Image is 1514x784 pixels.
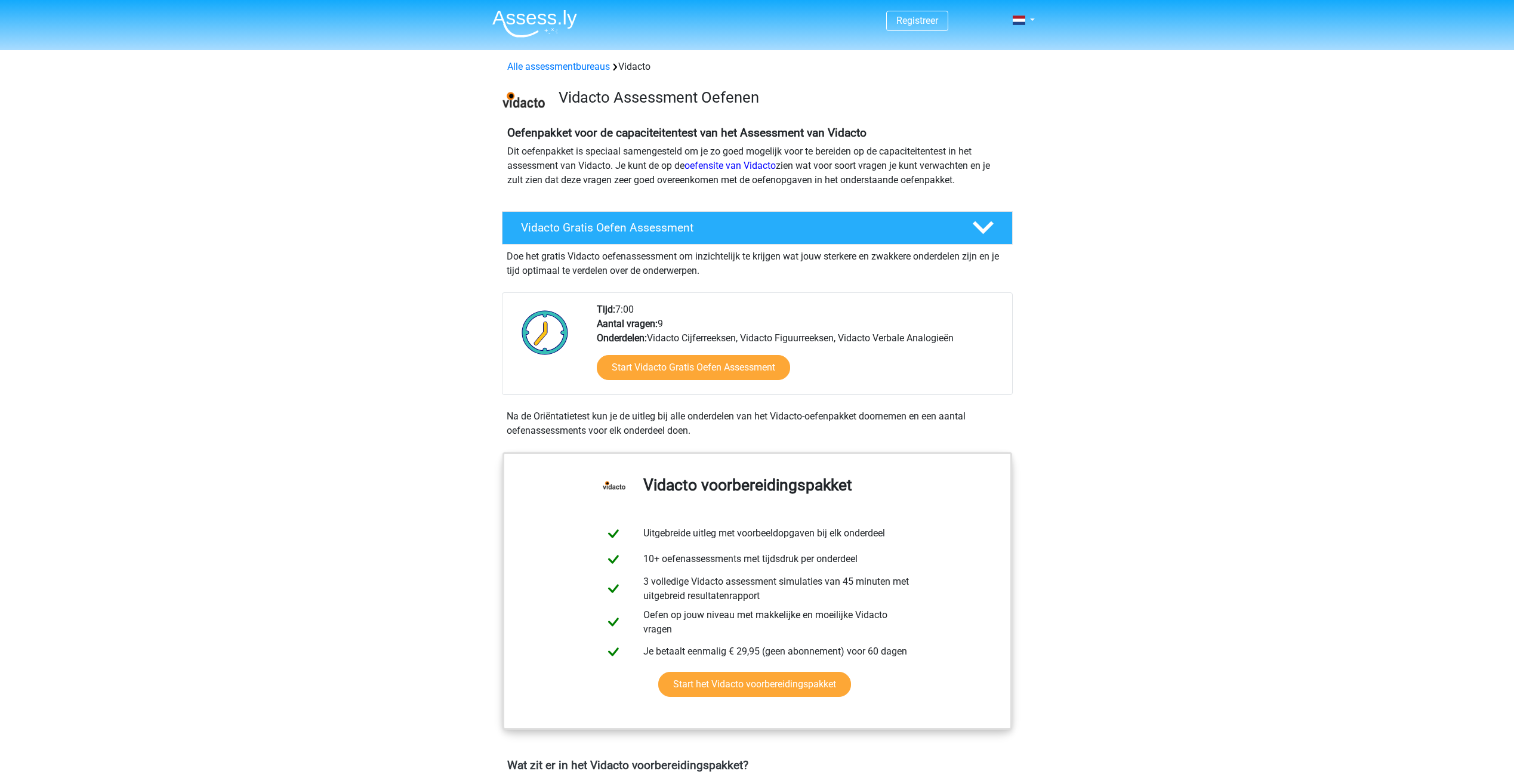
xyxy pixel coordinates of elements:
[588,303,1012,394] div: 7:00 9 Vidacto Cijferreeksen, Vidacto Figuurreeksen, Vidacto Verbale Analogieën
[502,90,545,109] img: Vidacto
[507,758,1007,772] h4: Wat zit er in het Vidacto voorbereidingspakket?
[515,303,575,362] img: Klok
[684,160,776,171] a: oefensite van Vidacto
[597,355,790,380] a: Start Vidacto Gratis Oefen Assessment
[521,221,953,234] h4: Vidacto Gratis Oefen Assessment
[559,88,1003,107] h3: Vidacto Assessment Oefenen
[492,10,577,38] img: Assessly
[597,318,658,329] b: Aantal vragen:
[502,409,1013,438] div: Na de Oriëntatietest kun je de uitleg bij alle onderdelen van het Vidacto-oefenpakket doornemen e...
[502,60,1012,74] div: Vidacto
[497,211,1017,245] a: Vidacto Gratis Oefen Assessment
[502,245,1013,278] div: Doe het gratis Vidacto oefenassessment om inzichtelijk te krijgen wat jouw sterkere en zwakkere o...
[597,332,647,344] b: Onderdelen:
[597,304,615,315] b: Tijd:
[658,672,851,697] a: Start het Vidacto voorbereidingspakket
[507,126,867,140] b: Oefenpakket voor de capaciteitentest van het Assessment van Vidacto
[896,15,938,26] a: Registreer
[507,61,610,72] a: Alle assessmentbureaus
[507,144,1007,187] p: Dit oefenpakket is speciaal samengesteld om je zo goed mogelijk voor te bereiden op de capaciteit...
